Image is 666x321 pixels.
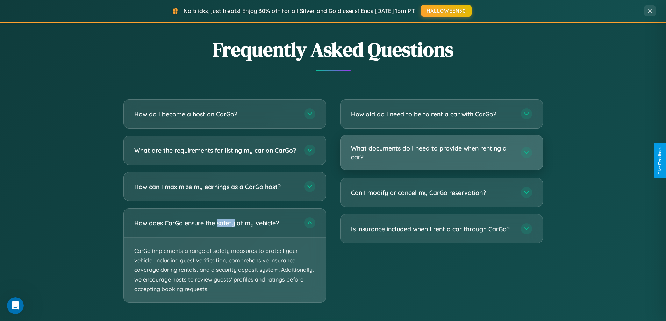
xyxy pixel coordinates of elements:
h3: Is insurance included when I rent a car through CarGo? [351,225,514,233]
h3: How old do I need to be to rent a car with CarGo? [351,110,514,118]
span: No tricks, just treats! Enjoy 30% off for all Silver and Gold users! Ends [DATE] 1pm PT. [184,7,416,14]
h2: Frequently Asked Questions [123,36,543,63]
h3: Can I modify or cancel my CarGo reservation? [351,188,514,197]
h3: What documents do I need to provide when renting a car? [351,144,514,161]
h3: How do I become a host on CarGo? [134,110,297,118]
h3: How does CarGo ensure the safety of my vehicle? [134,219,297,227]
h3: What are the requirements for listing my car on CarGo? [134,146,297,155]
iframe: Intercom live chat [7,297,24,314]
div: Give Feedback [658,146,663,175]
button: HALLOWEEN30 [421,5,472,17]
p: CarGo implements a range of safety measures to protect your vehicle, including guest verification... [124,238,326,302]
h3: How can I maximize my earnings as a CarGo host? [134,182,297,191]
